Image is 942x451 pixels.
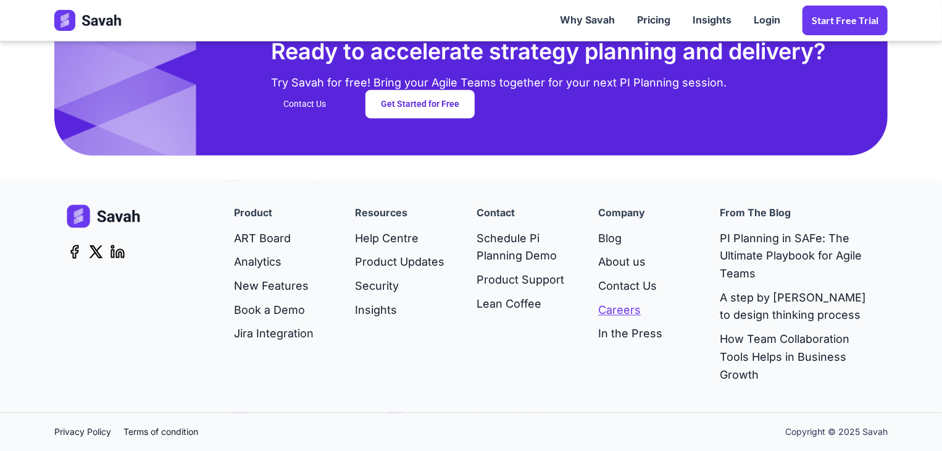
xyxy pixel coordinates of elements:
[549,1,626,40] a: Why Savah
[626,1,681,40] a: Pricing
[234,227,314,251] a: ART Board
[598,275,662,299] a: Contact Us
[477,227,573,269] a: Schedule Pi Planning Demo
[785,426,888,439] div: Copyright © 2025 Savah
[681,1,743,40] a: Insights
[356,205,408,221] h4: Resources
[356,251,445,275] a: Product Updates
[598,299,662,323] a: Careers
[283,91,341,118] a: Contact Us
[720,205,791,221] h4: From the Blog
[234,275,314,299] a: New Features
[234,205,272,221] h4: Product
[720,227,875,286] a: PI Planning in SAFe: The Ultimate Playbook for Agile Teams
[743,1,791,40] a: Login
[356,275,445,299] a: Security
[477,205,515,221] h4: Contact
[720,287,875,329] a: A step by [PERSON_NAME] to design thinking process
[271,36,826,67] h2: Ready to accelerate strategy planning and delivery?
[234,251,314,275] a: Analytics
[271,67,727,90] div: Try Savah for free! Bring your Agile Teams together for your next PI Planning session.
[598,205,645,221] h4: company
[365,90,475,119] a: Get Started for Free
[720,328,875,387] a: How Team Collaboration Tools Helps in Business Growth
[802,6,888,35] a: Start Free trial
[234,322,314,347] a: Jira Integration
[283,98,326,111] div: Contact Us
[598,227,662,251] a: Blog
[54,426,123,439] a: Privacy Policy
[356,227,445,251] a: Help Centre
[598,251,662,275] a: About us
[598,322,662,347] a: In the Press
[477,269,573,293] a: Product Support
[234,299,314,323] a: Book a Demo
[356,299,445,323] a: Insights
[123,426,210,439] a: Terms of condition
[880,392,942,451] iframe: Chat Widget
[477,293,573,317] a: Lean Coffee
